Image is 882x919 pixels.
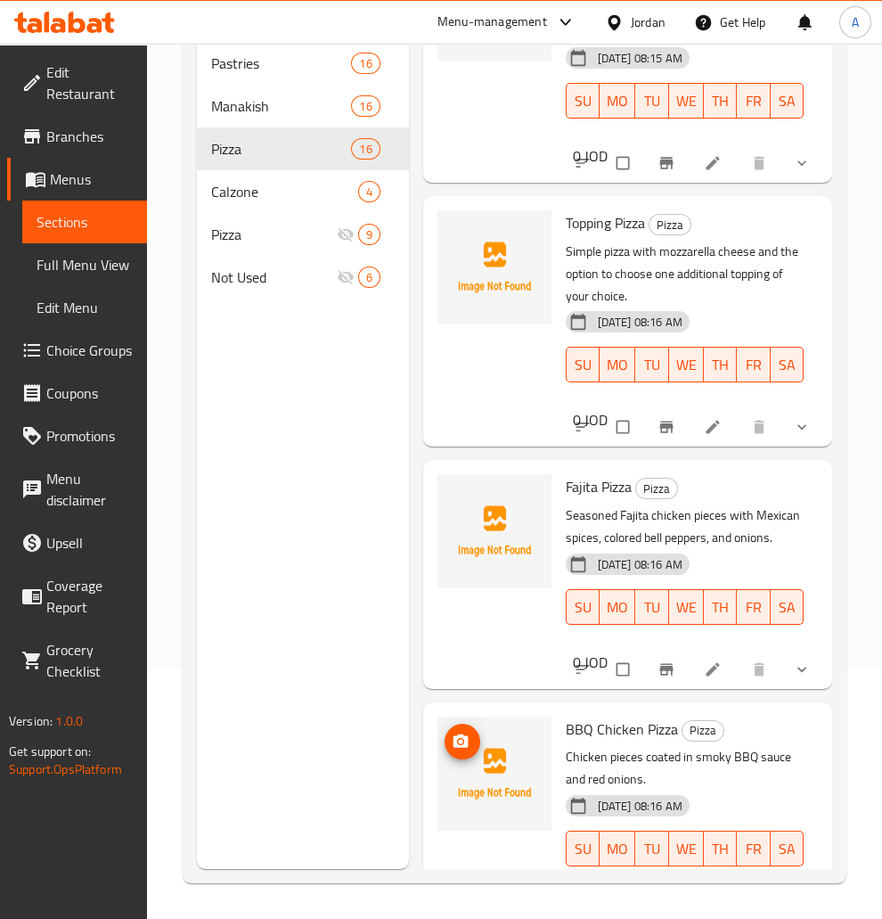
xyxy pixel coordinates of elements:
[359,226,380,243] span: 9
[711,352,730,378] span: TH
[7,521,147,564] a: Upsell
[704,589,737,625] button: TH
[574,88,592,114] span: SU
[636,479,677,499] span: Pizza
[46,532,133,554] span: Upsell
[669,83,704,119] button: WE
[591,556,690,573] span: [DATE] 08:16 AM
[631,12,666,32] div: Jordan
[793,661,811,678] svg: Show Choices
[782,407,825,447] button: show more
[642,88,661,114] span: TU
[7,372,147,414] a: Coupons
[744,595,763,620] span: FR
[566,589,600,625] button: SU
[351,95,380,117] div: items
[642,595,661,620] span: TU
[778,836,796,862] span: SA
[46,575,133,618] span: Coverage Report
[771,589,804,625] button: SA
[197,256,409,299] div: Not Used6
[7,414,147,457] a: Promotions
[771,83,804,119] button: SA
[46,382,133,404] span: Coupons
[566,347,600,382] button: SU
[197,35,409,306] nav: Menu sections
[607,595,628,620] span: MO
[600,831,635,866] button: MO
[563,407,606,447] button: sort-choices
[22,243,147,286] a: Full Menu View
[744,836,763,862] span: FR
[197,127,409,170] div: Pizza16
[600,83,635,119] button: MO
[358,224,380,245] div: items
[704,418,725,436] a: Edit menu item
[711,836,730,862] span: TH
[739,407,782,447] button: delete
[600,347,635,382] button: MO
[211,181,358,202] span: Calzone
[782,650,825,689] button: show more
[211,138,351,160] span: Pizza
[744,352,763,378] span: FR
[778,352,796,378] span: SA
[676,836,697,862] span: WE
[211,224,337,245] span: Pizza
[337,226,355,243] svg: Inactive section
[737,347,770,382] button: FR
[358,181,380,202] div: items
[46,639,133,682] span: Grocery Checklist
[737,83,770,119] button: FR
[22,201,147,243] a: Sections
[704,83,737,119] button: TH
[352,141,379,158] span: 16
[711,595,730,620] span: TH
[197,170,409,213] div: Calzone4
[9,710,53,733] span: Version:
[676,88,697,114] span: WE
[46,468,133,511] span: Menu disclaimer
[351,53,380,74] div: items
[574,352,592,378] span: SU
[46,62,133,104] span: Edit Restaurant
[704,661,725,678] a: Edit menu item
[9,758,122,781] a: Support.OpsPlatform
[46,126,133,147] span: Branches
[7,115,147,158] a: Branches
[437,717,551,831] img: BBQ Chicken Pizza
[606,652,643,686] span: Select to update
[676,595,697,620] span: WE
[606,146,643,180] span: Select to update
[669,589,704,625] button: WE
[351,138,380,160] div: items
[574,595,592,620] span: SU
[22,286,147,329] a: Edit Menu
[359,269,380,286] span: 6
[744,88,763,114] span: FR
[46,340,133,361] span: Choice Groups
[704,831,737,866] button: TH
[635,831,668,866] button: TU
[7,51,147,115] a: Edit Restaurant
[7,158,147,201] a: Menus
[211,267,337,288] div: Not Used
[600,589,635,625] button: MO
[682,720,724,742] div: Pizza
[37,211,133,233] span: Sections
[437,210,551,324] img: Topping Pizza
[682,720,723,741] span: Pizza
[337,268,355,286] svg: Inactive section
[647,144,690,183] button: Branch-specific-item
[793,418,811,436] svg: Show Choices
[739,650,782,689] button: delete
[55,710,83,733] span: 1.0.0
[358,267,380,288] div: items
[37,297,133,318] span: Edit Menu
[647,407,690,447] button: Branch-specific-item
[7,564,147,628] a: Coverage Report
[197,42,409,85] div: Pastries16
[607,88,628,114] span: MO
